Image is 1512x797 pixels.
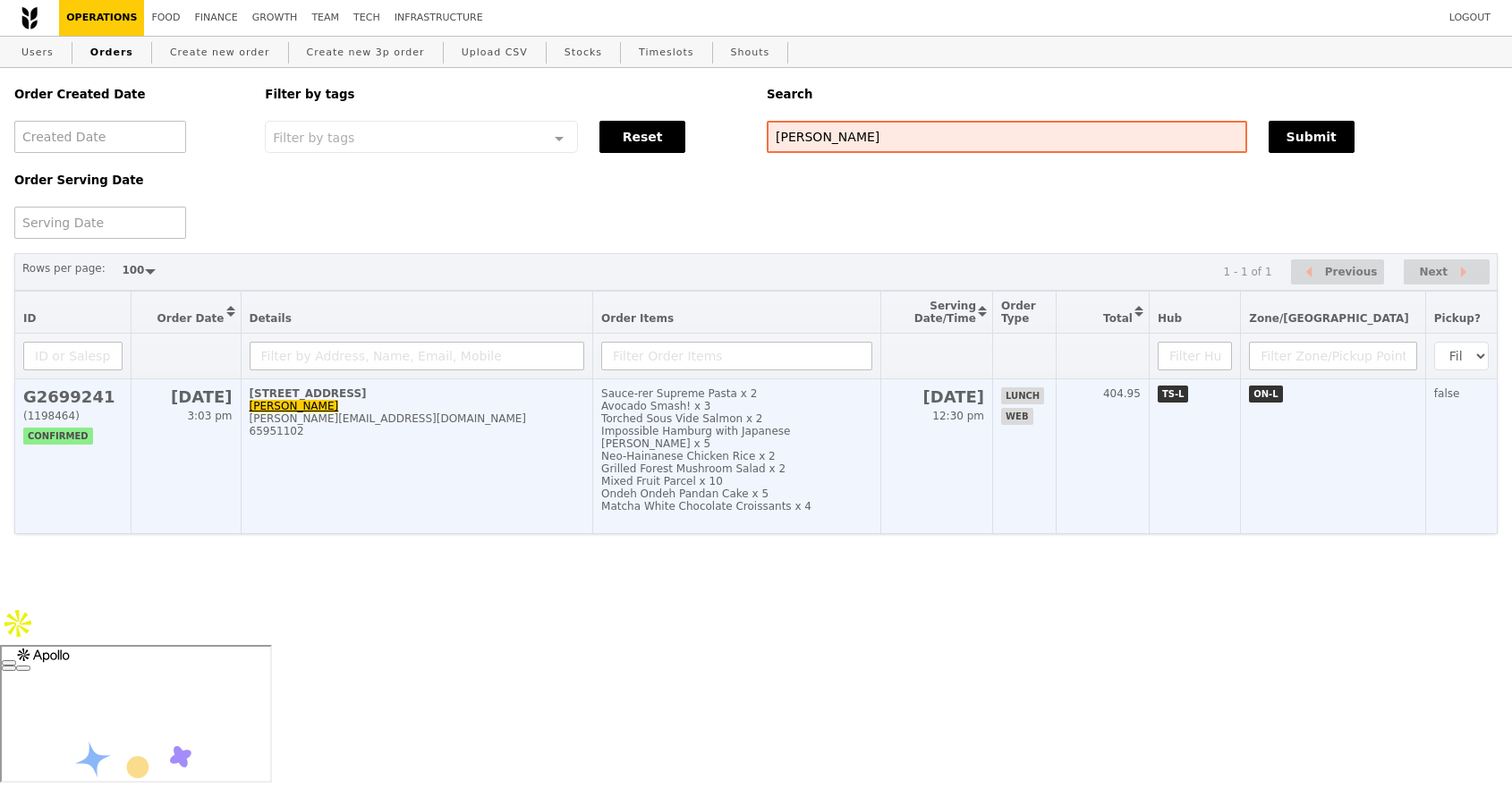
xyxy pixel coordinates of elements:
h5: Filter by tags [265,88,745,101]
span: Details [250,312,292,325]
a: Stocks [557,37,609,69]
span: lunch [1001,387,1044,404]
span: Hub [1158,312,1182,325]
div: [STREET_ADDRESS] [250,387,585,400]
img: Grain logo [21,6,38,30]
div: Matcha White Chocolate Croissants x 4 [601,500,872,513]
h5: Search [767,88,1498,101]
h5: Order Serving Date [14,174,243,187]
div: Mixed Fruit Parcel x 10 [601,475,872,488]
button: Submit [1269,121,1355,153]
h2: G2699241 [23,387,123,406]
h2: [DATE] [140,387,232,406]
a: Timeslots [632,37,701,69]
span: false [1434,387,1460,400]
span: 404.95 [1103,387,1141,400]
input: Filter by Address, Name, Email, Mobile [250,342,585,370]
a: Create new order [163,37,277,69]
span: Pickup? [1434,312,1481,325]
span: confirmed [23,428,93,445]
div: [PERSON_NAME][EMAIL_ADDRESS][DOMAIN_NAME] [250,412,585,425]
div: (1198464) [23,410,123,422]
span: Previous [1325,261,1378,283]
div: Impossible Hamburg with Japanese [PERSON_NAME] x 5 [601,425,872,450]
span: TS-L [1158,386,1189,403]
input: Search any field [767,121,1247,153]
div: Torched Sous Vide Salmon x 2 [601,412,872,425]
button: Next [1404,259,1490,285]
button: Reset [599,121,685,153]
div: Sauce‑rer Supreme Pasta x 2 [601,387,872,400]
span: Zone/[GEOGRAPHIC_DATA] [1249,312,1409,325]
span: 12:30 pm [932,410,984,422]
div: Avocado Smash! x 3 [601,400,872,412]
a: Upload CSV [454,37,535,69]
input: Filter Hub [1158,342,1232,370]
a: [PERSON_NAME] [250,400,339,412]
div: Neo-Hainanese Chicken Rice x 2 [601,450,872,462]
div: Ondeh Ondeh Pandan Cake x 5 [601,488,872,500]
span: Order Type [1001,300,1036,325]
span: Filter by tags [273,129,354,145]
a: Users [14,37,61,69]
div: Grilled Forest Mushroom Salad x 2 [601,462,872,475]
a: Shouts [724,37,777,69]
button: Previous [1291,259,1384,285]
div: 65951102 [250,425,585,437]
h2: [DATE] [889,387,984,406]
input: Serving Date [14,207,186,239]
span: Next [1419,261,1448,283]
h5: Order Created Date [14,88,243,101]
input: Filter Order Items [601,342,872,370]
span: web [1001,408,1032,425]
span: ON-L [1249,386,1282,403]
span: Order Items [601,312,674,325]
div: 1 - 1 of 1 [1223,266,1271,278]
a: Orders [83,37,140,69]
label: Rows per page: [22,259,106,277]
span: ID [23,312,36,325]
a: Create new 3p order [300,37,432,69]
span: 3:03 pm [187,410,232,422]
input: ID or Salesperson name [23,342,123,370]
input: Created Date [14,121,186,153]
input: Filter Zone/Pickup Point [1249,342,1417,370]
